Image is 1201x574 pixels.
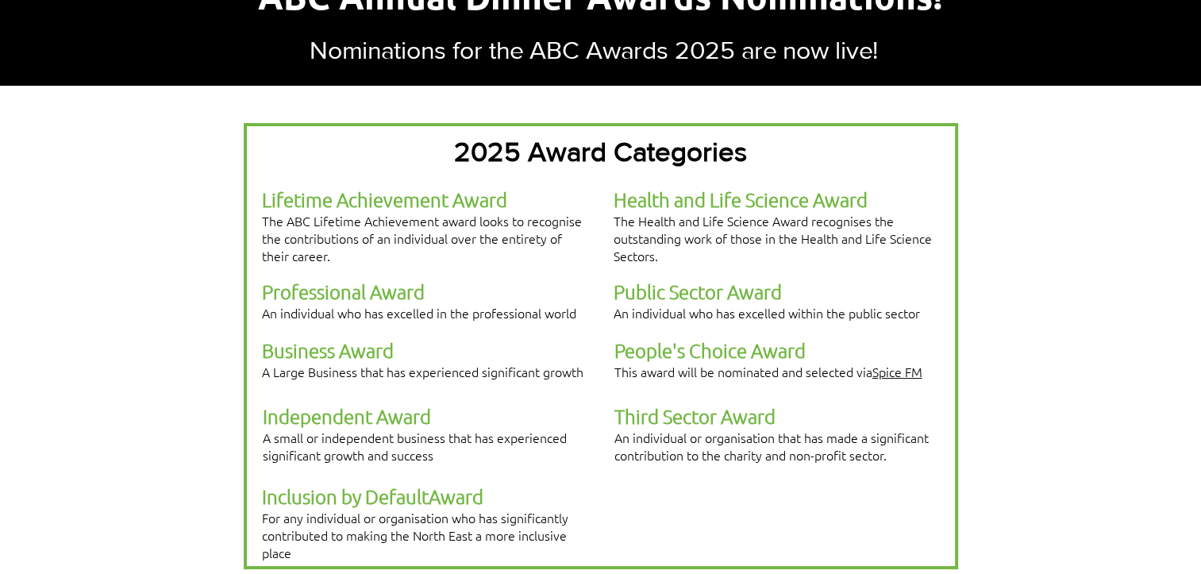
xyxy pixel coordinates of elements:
span: 2025 Award Categories [454,137,747,167]
span: Lifetime Achievement Award [262,187,507,211]
span: The Health and Life Science Award recognises the outstanding work of those in the Health and Life... [614,212,932,264]
span: Independent Award [263,404,431,428]
span: Award [429,484,483,508]
span: Nominations for the ABC Awards 2025 are now live! [310,36,878,64]
span: Public Sector Award [614,279,782,303]
span: efault [379,484,429,508]
span: The ABC Lifetime Achievement award looks to recognise the contributions of an individual over the... [262,212,582,264]
span: An individual who has excelled in the professional world [262,304,576,322]
span: Business Award [262,338,394,362]
span: People's Choice Award [614,338,806,362]
span: A Large Business that has experienced significant growth [262,363,583,380]
span: An individual or organisation that has made a significant contribution to the charity and non-pro... [614,429,929,464]
span: For any individual or organisation who has significantly contributed to making the North East a m... [262,509,568,561]
span: Professional Award [262,279,425,303]
span: Health and Life Science Award [614,187,868,211]
a: Spice FM [872,363,922,380]
span: This award will be nominated and selected via [614,363,922,380]
span: An individual who has excelled within the public sector [614,304,920,322]
span: Third Sector Award [614,404,776,428]
span: Inclusion by D [262,484,379,508]
span: A small or independent business that has experienced significant growth and success [263,429,567,464]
